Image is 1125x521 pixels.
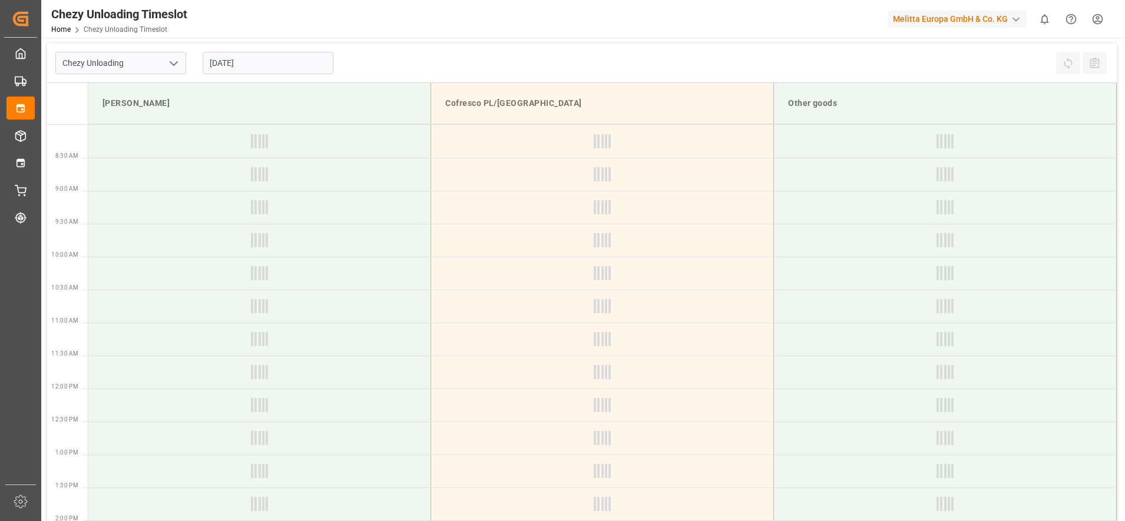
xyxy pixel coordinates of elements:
div: Cofresco PL/[GEOGRAPHIC_DATA] [441,92,764,114]
span: 10:00 AM [51,251,78,258]
button: Melitta Europa GmbH & Co. KG [888,8,1031,30]
span: 1:00 PM [55,449,78,456]
span: 11:00 AM [51,317,78,324]
div: Other goods [783,92,1107,114]
div: Chezy Unloading Timeslot [51,5,187,23]
div: Melitta Europa GmbH & Co. KG [888,11,1027,28]
input: DD.MM.YYYY [203,52,333,74]
div: [PERSON_NAME] [98,92,421,114]
span: 1:30 PM [55,482,78,489]
span: 12:30 PM [51,416,78,423]
span: 12:00 PM [51,383,78,390]
input: Type to search/select [55,52,186,74]
button: open menu [164,54,182,72]
span: 11:30 AM [51,350,78,357]
button: Help Center [1058,6,1084,32]
span: 10:30 AM [51,284,78,291]
span: 8:30 AM [55,152,78,159]
span: 9:00 AM [55,185,78,192]
a: Home [51,25,71,34]
span: 9:30 AM [55,218,78,225]
button: show 0 new notifications [1031,6,1058,32]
